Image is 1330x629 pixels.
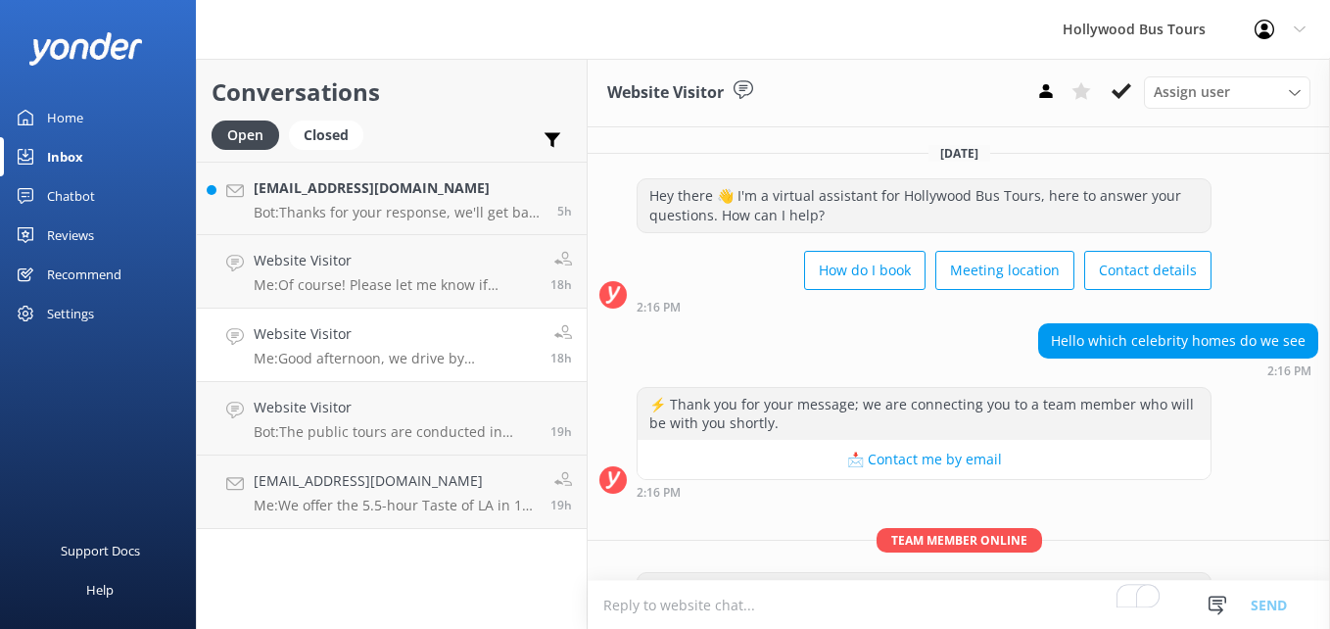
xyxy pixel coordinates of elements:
span: 02:21pm 11-Aug-2025 (UTC -07:00) America/Tijuana [550,276,572,293]
strong: 2:16 PM [1267,365,1311,377]
textarea: To enrich screen reader interactions, please activate Accessibility in Grammarly extension settings [588,581,1330,629]
a: [EMAIL_ADDRESS][DOMAIN_NAME]Me:We offer the 5.5-hour Taste of LA in 11 languages. Yes, there is a... [197,456,587,529]
div: Hey there 👋 I'm a virtual assistant for Hollywood Bus Tours, here to answer your questions. How c... [638,179,1211,231]
h4: Website Visitor [254,397,536,418]
h3: Website Visitor [607,80,724,106]
div: 02:16pm 11-Aug-2025 (UTC -07:00) America/Tijuana [637,300,1211,314]
div: 02:16pm 11-Aug-2025 (UTC -07:00) America/Tijuana [1038,363,1318,377]
div: Reviews [47,216,94,255]
strong: 2:16 PM [637,487,681,499]
div: Home [47,98,83,137]
div: Open [212,121,279,150]
span: Team member online [877,528,1042,553]
div: Recommend [47,255,121,294]
img: yonder-white-logo.png [29,32,142,65]
p: Bot: The public tours are conducted in English. However, the 5.5-hour tour departing from [GEOGRA... [254,423,536,441]
a: Website VisitorBot:The public tours are conducted in English. However, the 5.5-hour tour departin... [197,382,587,456]
h4: Website Visitor [254,250,536,271]
button: 📩 Contact me by email [638,440,1211,479]
div: Hello which celebrity homes do we see [1039,324,1317,358]
p: Me: We offer the 5.5-hour Taste of LA in 11 languages. Yes, there is an app. Upon checking in, we... [254,497,536,514]
span: 03:34am 12-Aug-2025 (UTC -07:00) America/Tijuana [557,203,572,219]
div: Chatbot [47,176,95,216]
div: Support Docs [61,531,140,570]
span: 02:21pm 11-Aug-2025 (UTC -07:00) America/Tijuana [550,350,572,366]
div: 02:16pm 11-Aug-2025 (UTC -07:00) America/Tijuana [637,485,1211,499]
h4: Website Visitor [254,323,536,345]
span: 12:55pm 11-Aug-2025 (UTC -07:00) America/Tijuana [550,497,572,513]
button: How do I book [804,251,926,290]
div: Assign User [1144,76,1310,108]
a: Website VisitorMe:Of course! Please let me know if there's anything we can do for you18h [197,235,587,309]
a: Open [212,123,289,145]
p: Bot: Thanks for your response, we'll get back to you as soon as we can during opening hours. [254,204,543,221]
button: Meeting location [935,251,1074,290]
p: Me: Good afternoon, we drive by [PERSON_NAME], [PERSON_NAME], [PERSON_NAME], [PERSON_NAME], [PERS... [254,350,536,367]
div: Closed [289,121,363,150]
a: Website VisitorMe:Good afternoon, we drive by [PERSON_NAME], [PERSON_NAME], [PERSON_NAME], [PERSO... [197,309,587,382]
a: [EMAIL_ADDRESS][DOMAIN_NAME]Bot:Thanks for your response, we'll get back to you as soon as we can... [197,162,587,235]
div: Help [86,570,114,609]
span: 01:16pm 11-Aug-2025 (UTC -07:00) America/Tijuana [550,423,572,440]
span: [DATE] [928,145,990,162]
span: Assign user [1154,81,1230,103]
div: Inbox [47,137,83,176]
h4: [EMAIL_ADDRESS][DOMAIN_NAME] [254,470,536,492]
div: ⚡ Thank you for your message; we are connecting you to a team member who will be with you shortly. [638,388,1211,440]
div: Settings [47,294,94,333]
h2: Conversations [212,73,572,111]
p: Me: Of course! Please let me know if there's anything we can do for you [254,276,536,294]
button: Contact details [1084,251,1211,290]
strong: 2:16 PM [637,302,681,314]
h4: [EMAIL_ADDRESS][DOMAIN_NAME] [254,177,543,199]
a: Closed [289,123,373,145]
